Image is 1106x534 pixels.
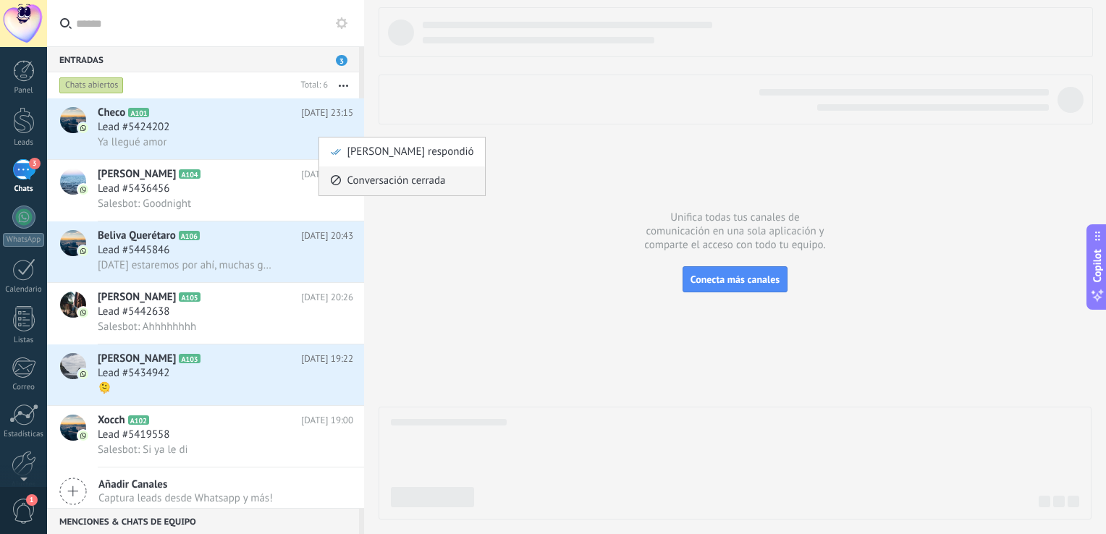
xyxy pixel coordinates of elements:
[29,158,41,169] span: 3
[1090,250,1105,283] span: Copilot
[3,138,45,148] div: Leads
[3,285,45,294] div: Calendario
[26,494,38,506] span: 1
[3,383,45,392] div: Correo
[3,336,45,345] div: Listas
[3,185,45,194] div: Chats
[3,430,45,439] div: Estadísticas
[3,86,45,96] div: Panel
[347,137,473,166] span: [PERSON_NAME] respondió
[347,166,445,195] span: Conversación cerrada
[3,233,44,247] div: WhatsApp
